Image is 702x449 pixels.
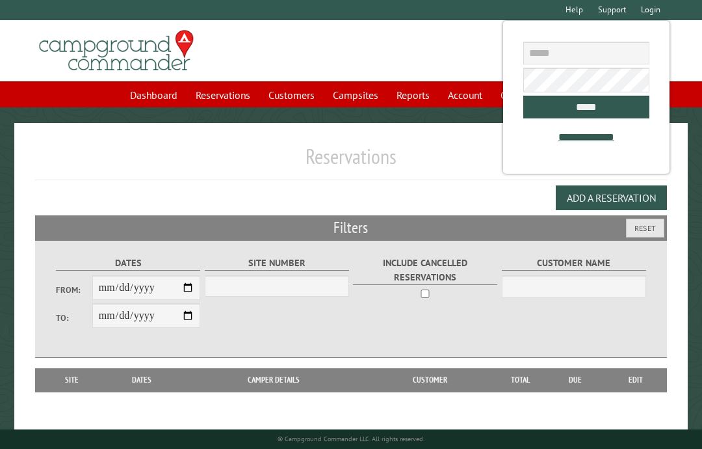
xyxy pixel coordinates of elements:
[42,368,102,392] th: Site
[440,83,490,107] a: Account
[205,256,349,271] label: Site Number
[188,83,258,107] a: Reservations
[502,256,646,271] label: Customer Name
[261,83,322,107] a: Customers
[353,256,497,284] label: Include Cancelled Reservations
[35,215,667,240] h2: Filters
[493,83,580,107] a: Communications
[56,312,92,324] label: To:
[56,284,92,296] label: From:
[546,368,604,392] th: Due
[102,368,181,392] th: Dates
[278,435,424,443] small: © Campground Commander LLC. All rights reserved.
[556,185,667,210] button: Add a Reservation
[56,256,200,271] label: Dates
[35,25,198,76] img: Campground Commander
[35,144,667,180] h1: Reservations
[181,368,366,392] th: Camper Details
[604,368,667,392] th: Edit
[389,83,437,107] a: Reports
[325,83,386,107] a: Campsites
[366,368,494,392] th: Customer
[626,219,664,238] button: Reset
[494,368,546,392] th: Total
[122,83,185,107] a: Dashboard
